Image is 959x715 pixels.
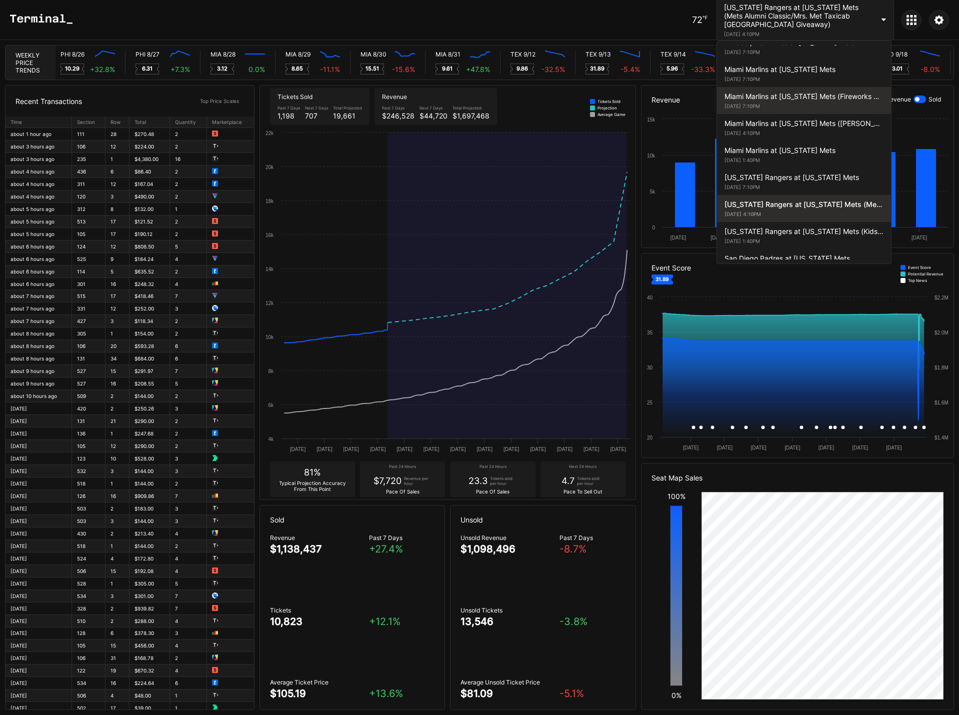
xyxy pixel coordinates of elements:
div: Miami Marlins at [US_STATE] Mets ([PERSON_NAME] Giveaway) [724,119,883,127]
div: [DATE] 7:10PM [724,103,883,109]
div: [US_STATE] Rangers at [US_STATE] Mets (Kids Color-In Lunchbox Giveaway) [724,227,883,235]
div: Miami Marlins at [US_STATE] Mets (Fireworks Night) [724,92,883,100]
div: [DATE] 1:40PM [724,238,883,244]
div: [US_STATE] Rangers at [US_STATE] Mets (Mets Alumni Classic/Mrs. Met Taxicab [GEOGRAPHIC_DATA] Giv... [724,200,883,208]
div: [DATE] 7:10PM [724,76,883,82]
div: [DATE] 4:10PM [724,211,883,217]
div: [DATE] 4:10PM [724,130,883,136]
div: [DATE] 7:10PM [724,49,883,55]
div: San Diego Padres at [US_STATE] Mets [724,254,883,262]
div: [US_STATE] Rangers at [US_STATE] Mets [724,173,883,181]
div: Miami Marlins at [US_STATE] Mets [724,65,883,73]
div: [DATE] 7:10PM [724,184,883,190]
div: [DATE] 1:40PM [724,157,883,163]
div: Miami Marlins at [US_STATE] Mets [724,146,883,154]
